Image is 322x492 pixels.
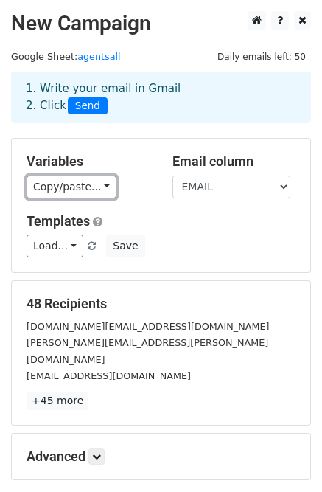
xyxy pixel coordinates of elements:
div: 1. Write your email in Gmail 2. Click [15,80,307,114]
a: agentsall [77,51,120,62]
a: +45 more [27,392,88,410]
span: Daily emails left: 50 [212,49,311,65]
a: Daily emails left: 50 [212,51,311,62]
h2: New Campaign [11,11,311,36]
h5: Advanced [27,448,295,465]
a: Templates [27,213,90,229]
small: Google Sheet: [11,51,121,62]
iframe: Chat Widget [248,421,322,492]
h5: 48 Recipients [27,296,295,312]
small: [DOMAIN_NAME][EMAIL_ADDRESS][DOMAIN_NAME] [27,321,269,332]
span: Send [68,97,108,115]
small: [EMAIL_ADDRESS][DOMAIN_NAME] [27,370,191,381]
a: Copy/paste... [27,176,116,198]
h5: Variables [27,153,150,170]
small: [PERSON_NAME][EMAIL_ADDRESS][PERSON_NAME][DOMAIN_NAME] [27,337,268,365]
button: Save [106,235,144,257]
a: Load... [27,235,83,257]
h5: Email column [172,153,296,170]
